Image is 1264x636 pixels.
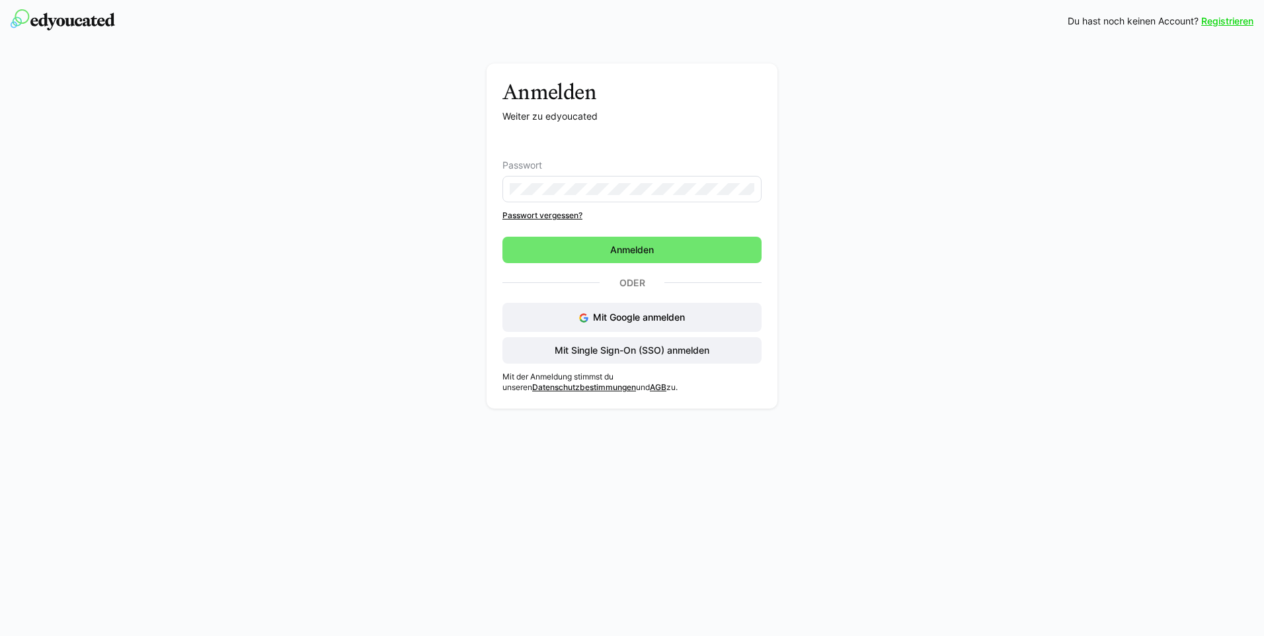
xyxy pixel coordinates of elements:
[502,237,762,263] button: Anmelden
[502,303,762,332] button: Mit Google anmelden
[608,243,656,257] span: Anmelden
[1201,15,1253,28] a: Registrieren
[1068,15,1199,28] span: Du hast noch keinen Account?
[502,210,762,221] a: Passwort vergessen?
[502,110,762,123] p: Weiter zu edyoucated
[11,9,115,30] img: edyoucated
[502,79,762,104] h3: Anmelden
[502,337,762,364] button: Mit Single Sign-On (SSO) anmelden
[502,372,762,393] p: Mit der Anmeldung stimmst du unseren und zu.
[600,274,664,292] p: Oder
[502,160,542,171] span: Passwort
[650,382,666,392] a: AGB
[553,344,711,357] span: Mit Single Sign-On (SSO) anmelden
[593,311,685,323] span: Mit Google anmelden
[532,382,636,392] a: Datenschutzbestimmungen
